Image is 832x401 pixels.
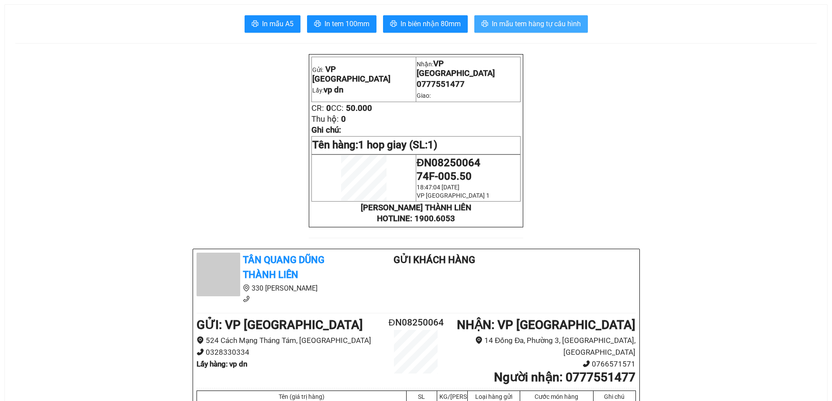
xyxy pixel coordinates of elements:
[417,184,459,191] span: 18:47:04 [DATE]
[409,393,435,400] div: SL
[400,18,461,29] span: In biên nhận 80mm
[325,18,369,29] span: In tem 100mm
[243,284,250,291] span: environment
[197,318,363,332] b: GỬI : VP [GEOGRAPHIC_DATA]
[312,139,437,151] span: Tên hàng:
[262,18,293,29] span: In mẫu A5
[380,315,453,330] h2: ĐN08250064
[494,370,635,384] b: Người nhận : 0777551477
[252,20,259,28] span: printer
[417,92,431,99] span: Giao:
[199,393,404,400] div: Tên (giá trị hàng)
[361,203,471,212] strong: [PERSON_NAME] THÀNH LIÊN
[311,114,339,124] span: Thu hộ:
[377,214,455,223] strong: HOTLINE: 1900.6053
[341,114,346,124] span: 0
[346,103,372,113] span: 50.000
[197,360,247,368] b: Lấy hàng : vp dn
[492,18,581,29] span: In mẫu tem hàng tự cấu hình
[197,348,204,356] span: phone
[417,79,465,89] span: 0777551477
[245,15,300,33] button: printerIn mẫu A5
[312,87,343,94] span: Lấy:
[197,336,204,344] span: environment
[596,393,633,400] div: Ghi chú
[312,65,390,84] span: VP [GEOGRAPHIC_DATA]
[394,254,475,265] b: Gửi khách hàng
[583,360,590,367] span: phone
[417,59,495,78] span: VP [GEOGRAPHIC_DATA]
[314,20,321,28] span: printer
[311,103,324,113] span: CR:
[243,295,250,302] span: phone
[311,125,341,135] span: Ghi chú:
[326,103,331,113] span: 0
[312,65,415,84] p: Gửi:
[474,15,588,33] button: printerIn mẫu tem hàng tự cấu hình
[439,393,465,400] div: KG/[PERSON_NAME]
[324,85,343,95] span: vp dn
[383,15,468,33] button: printerIn biên nhận 80mm
[475,336,483,344] span: environment
[358,139,437,151] span: 1 hop giay (SL:
[452,358,635,370] li: 0766571571
[390,20,397,28] span: printer
[417,192,490,199] span: VP [GEOGRAPHIC_DATA] 1
[197,335,380,346] li: 524 Cách Mạng Tháng Tám, [GEOGRAPHIC_DATA]
[197,346,380,358] li: 0328330334
[522,393,591,400] div: Cước món hàng
[417,170,472,182] span: 74F-005.50
[470,393,518,400] div: Loại hàng gửi
[243,254,325,281] b: Tân Quang Dũng Thành Liên
[417,59,520,78] p: Nhận:
[428,139,437,151] span: 1)
[417,157,480,169] span: ĐN08250064
[481,20,488,28] span: printer
[307,15,376,33] button: printerIn tem 100mm
[457,318,635,332] b: NHẬN : VP [GEOGRAPHIC_DATA]
[331,103,344,113] span: CC:
[197,283,359,294] li: 330 [PERSON_NAME]
[452,335,635,358] li: 14 Đống Đa, Phường 3, [GEOGRAPHIC_DATA], [GEOGRAPHIC_DATA]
